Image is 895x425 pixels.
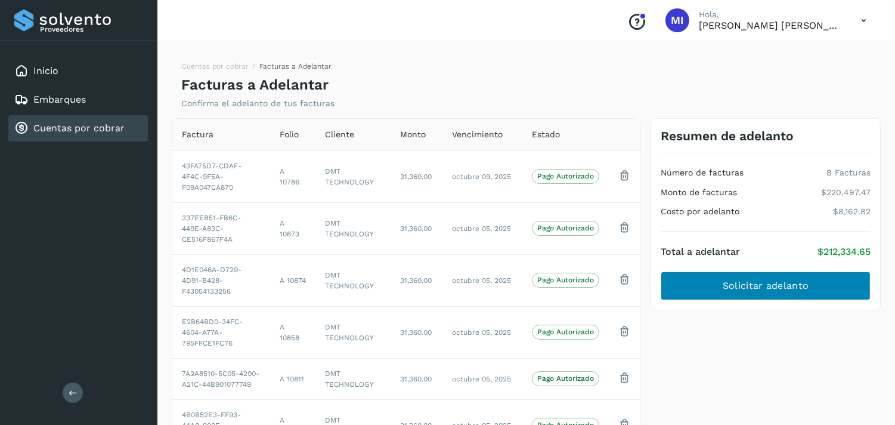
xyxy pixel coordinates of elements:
[532,128,560,141] span: Estado
[661,207,739,217] h4: Costo por adelanto
[172,306,270,358] td: E2B64BD0-34FC-4604-A77A-795FFCE1FC76
[172,358,270,399] td: 7A2A8510-5C05-4290-A21C-44B901077749
[537,224,594,232] p: Pago Autorizado
[259,62,332,70] span: Facturas a Adelantar
[699,20,842,31] p: Magda Imelda Ramos Gelacio
[181,98,335,109] p: Confirma el adelanto de tus facturas
[315,150,391,202] td: DMT TECHNOLOGY
[661,246,740,257] h4: Total a adelantar
[401,224,432,233] span: 31,360.00
[33,122,125,134] a: Cuentas por cobrar
[172,254,270,306] td: 4D1E046A-D729-4D91-B428-F43054133256
[182,128,213,141] span: Factura
[453,128,503,141] span: Vencimiento
[172,150,270,202] td: 43FA75D7-CDAF-4F4C-9F5A-F09A047CA870
[826,168,871,178] p: 8 Facturas
[537,172,594,180] p: Pago Autorizado
[401,375,432,383] span: 31,360.00
[453,224,512,233] span: octubre 05, 2025
[401,328,432,337] span: 31,360.00
[401,173,432,181] span: 31,360.00
[453,375,512,383] span: octubre 05, 2025
[315,254,391,306] td: DMT TECHNOLOGY
[325,128,354,141] span: Cliente
[280,128,299,141] span: Folio
[270,306,315,358] td: A 10858
[537,374,594,383] p: Pago Autorizado
[270,358,315,399] td: A 10811
[401,128,426,141] span: Monto
[661,187,737,198] h4: Monto de facturas
[537,328,594,336] p: Pago Autorizado
[33,94,86,105] a: Embarques
[723,279,809,292] span: Solicitar adelanto
[537,276,594,284] p: Pago Autorizado
[833,207,871,217] p: $8,162.82
[40,25,143,33] p: Proveedores
[270,202,315,254] td: A 10873
[661,128,794,143] h3: Resumen de adelanto
[661,272,871,300] button: Solicitar adelanto
[453,328,512,337] span: octubre 05, 2025
[8,58,148,84] div: Inicio
[315,358,391,399] td: DMT TECHNOLOGY
[315,306,391,358] td: DMT TECHNOLOGY
[315,202,391,254] td: DMT TECHNOLOGY
[821,187,871,198] p: $220,497.47
[699,10,842,20] p: Hola,
[270,254,315,306] td: A 10874
[181,76,329,94] h4: Facturas a Adelantar
[8,87,148,113] div: Embarques
[661,168,744,178] h4: Número de facturas
[8,115,148,141] div: Cuentas por cobrar
[182,62,249,70] a: Cuentas por cobrar
[270,150,315,202] td: A 10786
[33,65,58,76] a: Inicio
[453,173,512,181] span: octubre 09, 2025
[817,246,871,257] p: $212,334.65
[172,202,270,254] td: 337EEB51-FB6C-449E-A83C-CE516F867F4A
[181,61,332,76] nav: breadcrumb
[401,276,432,285] span: 31,360.00
[453,276,512,285] span: octubre 05, 2025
